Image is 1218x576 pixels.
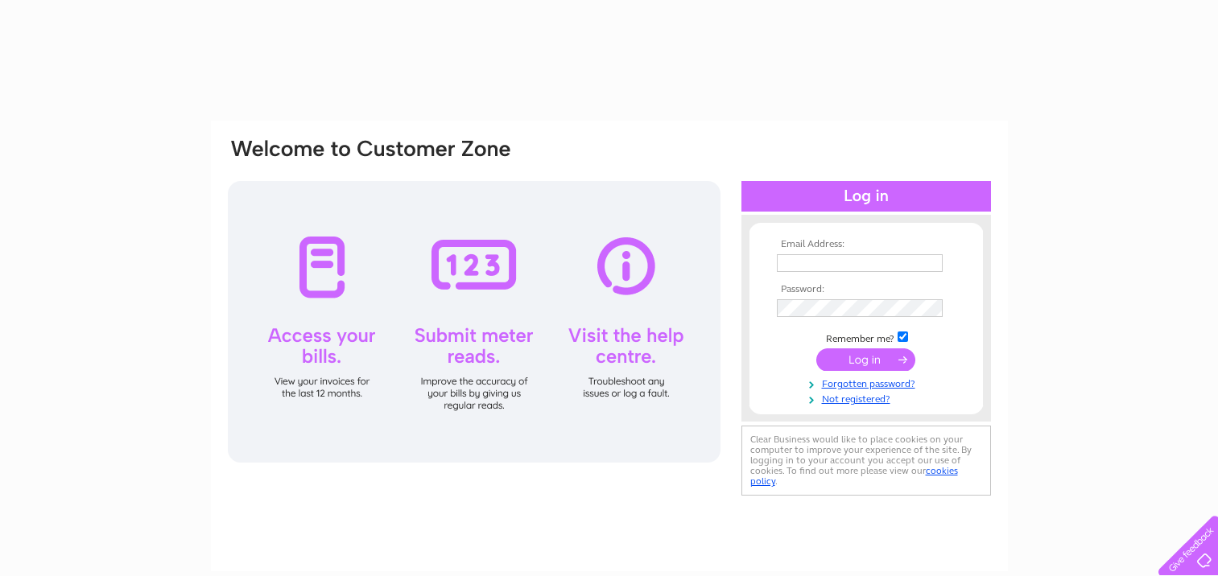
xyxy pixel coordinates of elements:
[777,375,960,390] a: Forgotten password?
[773,239,960,250] th: Email Address:
[750,465,958,487] a: cookies policy
[773,284,960,295] th: Password:
[741,426,991,496] div: Clear Business would like to place cookies on your computer to improve your experience of the sit...
[777,390,960,405] a: Not registered?
[773,329,960,345] td: Remember me?
[816,348,915,371] input: Submit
